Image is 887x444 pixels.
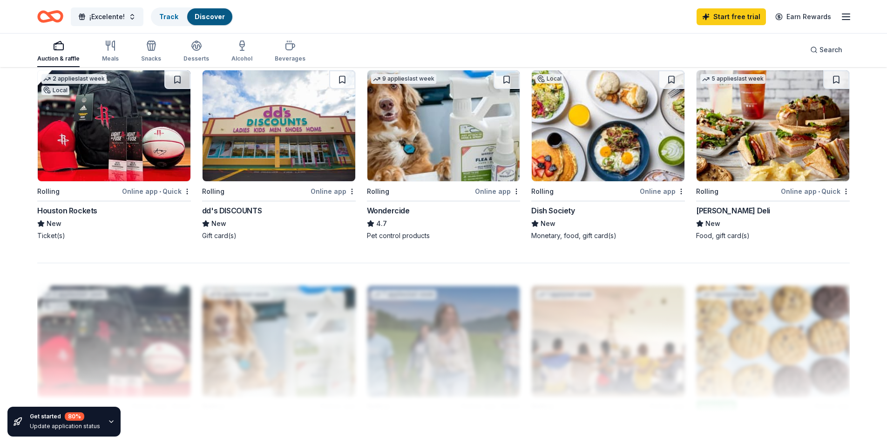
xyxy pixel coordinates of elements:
span: ¡Excelente! [89,11,125,22]
div: Auction & raffle [37,55,80,62]
img: Image for dd's DISCOUNTS [203,70,355,181]
img: Image for Wondercide [367,70,520,181]
button: Desserts [183,36,209,67]
div: Online app Quick [781,185,850,197]
div: Local [535,74,563,83]
a: Image for dd's DISCOUNTSRollingOnline appdd's DISCOUNTSNewGift card(s) [202,70,356,240]
div: Monetary, food, gift card(s) [531,231,685,240]
div: Online app [475,185,520,197]
button: Beverages [275,36,305,67]
span: Search [819,44,842,55]
div: dd's DISCOUNTS [202,205,262,216]
div: Dish Society [531,205,575,216]
div: Meals [102,55,119,62]
div: 9 applies last week [371,74,436,84]
span: New [47,218,61,229]
div: Get started [30,412,100,421]
img: Image for Dish Society [532,70,684,181]
a: Home [37,6,63,27]
div: Rolling [531,186,554,197]
span: • [818,188,820,195]
div: Online app [311,185,356,197]
img: Image for Houston Rockets [38,70,190,181]
div: Gift card(s) [202,231,356,240]
a: Discover [195,13,225,20]
button: TrackDiscover [151,7,233,26]
span: New [211,218,226,229]
div: Local [41,86,69,95]
button: Meals [102,36,119,67]
button: ¡Excelente! [71,7,143,26]
div: 2 applies last week [41,74,107,84]
div: Online app [640,185,685,197]
a: Start free trial [697,8,766,25]
div: Desserts [183,55,209,62]
a: Image for Houston Rockets2 applieslast weekLocalRollingOnline app•QuickHouston RocketsNewTicket(s) [37,70,191,240]
a: Track [159,13,178,20]
div: Food, gift card(s) [696,231,850,240]
div: Rolling [37,186,60,197]
span: New [705,218,720,229]
a: Earn Rewards [770,8,837,25]
button: Auction & raffle [37,36,80,67]
span: 4.7 [376,218,387,229]
div: Wondercide [367,205,410,216]
img: Image for McAlister's Deli [697,70,849,181]
div: Pet control products [367,231,521,240]
div: Alcohol [231,55,252,62]
div: Snacks [141,55,161,62]
div: Online app Quick [122,185,191,197]
div: 5 applies last week [700,74,765,84]
div: Update application status [30,423,100,430]
button: Snacks [141,36,161,67]
a: Image for Wondercide9 applieslast weekRollingOnline appWondercide4.7Pet control products [367,70,521,240]
div: Rolling [367,186,389,197]
div: [PERSON_NAME] Deli [696,205,770,216]
button: Search [803,41,850,59]
div: Houston Rockets [37,205,97,216]
a: Image for Dish SocietyLocalRollingOnline appDish SocietyNewMonetary, food, gift card(s) [531,70,685,240]
div: 80 % [65,412,84,421]
span: • [159,188,161,195]
div: Rolling [696,186,718,197]
button: Alcohol [231,36,252,67]
div: Rolling [202,186,224,197]
div: Beverages [275,55,305,62]
div: Ticket(s) [37,231,191,240]
a: Image for McAlister's Deli5 applieslast weekRollingOnline app•Quick[PERSON_NAME] DeliNewFood, gif... [696,70,850,240]
span: New [541,218,555,229]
